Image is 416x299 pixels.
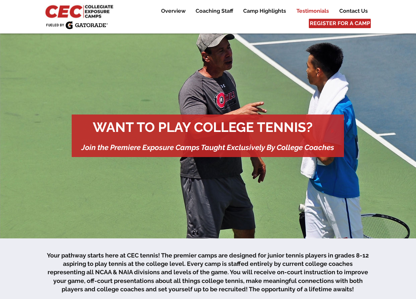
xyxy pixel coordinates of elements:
span: Join the Premiere Exposure Camps Taught Exclusively By College Coaches [81,143,334,152]
a: Overview [156,7,190,15]
img: CEC Logo Primary_edited.jpg [44,3,116,19]
p: Testimonials [293,7,332,15]
span: WANT TO PLAY COLLEGE TENNIS? [93,119,313,135]
img: Fueled by Gatorade.png [46,21,108,29]
a: Testimonials [291,7,334,15]
p: Coaching Staff [192,7,236,15]
span: Your pathway starts here at CEC tennis! The premier camps are designed for junior tennis players ... [47,252,369,293]
p: Contact Us [336,7,371,15]
p: Camp Highlights [240,7,289,15]
nav: Site [151,7,372,15]
span: REGISTER FOR A CAMP [310,20,370,27]
a: Coaching Staff [191,7,238,15]
a: Camp Highlights [238,7,291,15]
a: Contact Us [334,7,372,15]
a: REGISTER FOR A CAMP [309,19,371,28]
p: Overview [158,7,189,15]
